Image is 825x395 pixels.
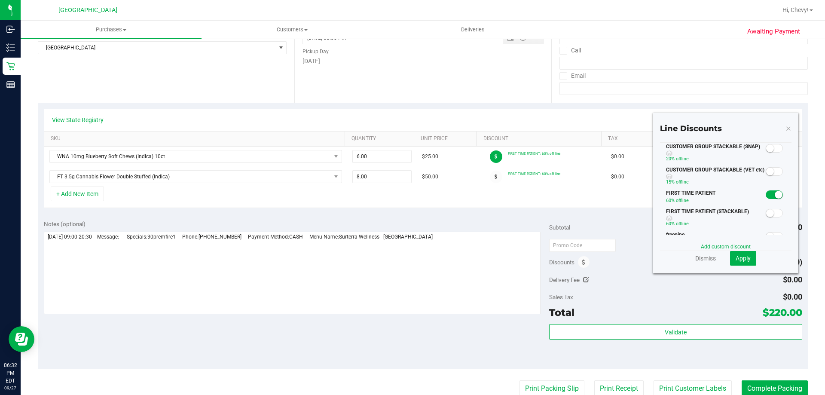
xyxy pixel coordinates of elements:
span: Purchases [21,26,202,34]
a: SKU [51,135,342,142]
input: Promo Code [549,239,616,252]
span: Awaiting Payment [747,27,800,37]
inline-svg: Inbound [6,25,15,34]
div: FIRST TIME PATIENT [660,189,764,208]
a: Unit Price [421,135,473,142]
div: freepipe [660,231,764,254]
p: off [666,220,765,228]
span: Validate [665,329,687,336]
div: FIRST TIME PATIENT (STACKABLE) [660,208,764,231]
span: Hi, Chevy! [782,6,809,13]
inline-svg: Reports [6,80,15,89]
a: Add custom discount [701,244,751,250]
span: line [682,198,689,203]
button: Validate [549,324,802,340]
div: CUSTOMER GROUP STACKABLE (SNAP) [660,143,764,166]
i: Edit Delivery Fee [583,277,589,283]
span: [GEOGRAPHIC_DATA] [38,42,275,54]
iframe: Resource center [9,326,34,352]
input: Format: (999) 999-9999 [559,57,808,70]
p: off [666,197,765,205]
span: Customers [202,26,382,34]
span: Line Discounts [660,124,722,133]
span: $0.00 [783,292,802,301]
span: $50.00 [422,173,438,181]
span: [GEOGRAPHIC_DATA] [58,6,117,14]
inline-svg: Retail [6,62,15,70]
span: $0.00 [611,173,624,181]
div: CUSTOMER GROUP STACKABLE (VET etc) [660,166,764,189]
a: Quantity [351,135,411,142]
label: Email [559,70,586,82]
input: 6.00 [353,150,412,162]
span: Subtotal [549,224,570,231]
span: NO DATA FOUND [49,170,342,183]
span: Discount can be combined with other discounts [666,215,765,221]
span: Sales Tax [549,294,573,300]
a: Purchases [21,21,202,39]
a: Tax [608,135,660,142]
p: off [666,155,765,163]
span: NO DATA FOUND [49,150,342,163]
button: + Add New Item [51,187,104,201]
a: Discount [483,135,598,142]
span: line [682,179,689,185]
p: off [666,178,765,186]
a: View State Registry [52,116,104,124]
label: Pickup Day [302,48,329,55]
p: 06:32 PM EDT [4,361,17,385]
span: $25.00 [422,153,438,161]
span: FIRST TIME PATIENT: 60% off line [508,171,560,176]
span: $220.00 [763,306,802,318]
inline-svg: Inventory [6,43,15,52]
span: Delivery Fee [549,276,580,283]
span: 15% [666,179,675,185]
span: Discounts [549,254,574,270]
p: 09/27 [4,385,17,391]
span: Notes (optional) [44,220,86,227]
span: line [682,221,689,227]
span: Discount can be combined with other discounts [666,174,765,180]
span: Apply [736,255,751,262]
button: Apply [730,251,756,266]
div: [DATE] [302,57,543,66]
label: Call [559,44,581,57]
input: 8.00 [353,171,412,183]
span: $0.00 [783,275,802,284]
span: 60% [666,221,675,227]
a: Dismiss [695,254,716,263]
span: FT 3.5g Cannabis Flower Double Stuffed (Indica) [50,171,331,183]
span: $0.00 [611,153,624,161]
span: FIRST TIME PATIENT: 60% off line [508,151,560,156]
span: line [682,156,689,162]
a: Deliveries [382,21,563,39]
a: Customers [202,21,382,39]
span: Discount can be combined with other discounts [666,150,765,156]
span: 60% [666,198,675,203]
span: WNA 10mg Blueberry Soft Chews (Indica) 10ct [50,150,331,162]
span: select [275,42,286,54]
span: Total [549,306,574,318]
span: 20% [666,156,675,162]
span: Deliveries [449,26,496,34]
